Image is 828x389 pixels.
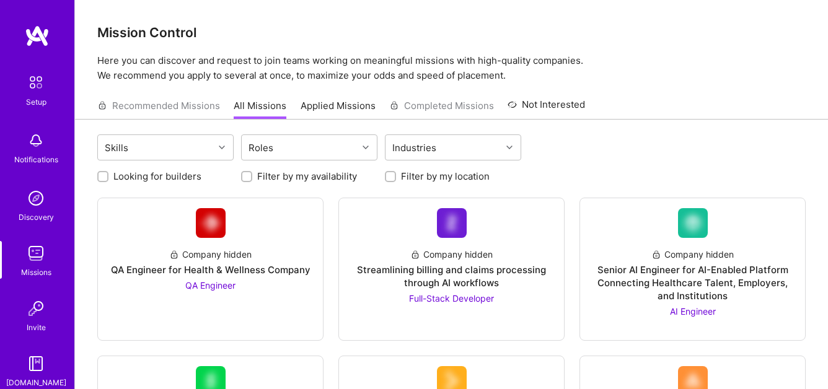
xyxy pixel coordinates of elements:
div: Company hidden [651,248,734,261]
div: Company hidden [410,248,493,261]
span: QA Engineer [185,280,236,291]
div: Invite [27,321,46,334]
i: icon Chevron [506,144,513,151]
i: icon Chevron [363,144,369,151]
div: Senior AI Engineer for AI-Enabled Platform Connecting Healthcare Talent, Employers, and Institutions [590,263,795,302]
img: Company Logo [437,208,467,238]
a: Company LogoCompany hiddenSenior AI Engineer for AI-Enabled Platform Connecting Healthcare Talent... [590,208,795,330]
a: Company LogoCompany hiddenStreamlining billing and claims processing through AI workflowsFull-Sta... [349,208,554,330]
h3: Mission Control [97,25,806,40]
a: Applied Missions [301,99,376,120]
img: teamwork [24,241,48,266]
span: Full-Stack Developer [409,293,494,304]
a: Not Interested [508,97,585,120]
img: setup [23,69,49,95]
div: [DOMAIN_NAME] [6,376,66,389]
label: Filter by my availability [257,170,357,183]
img: bell [24,128,48,153]
div: Company hidden [169,248,252,261]
span: AI Engineer [670,306,716,317]
img: Company Logo [678,208,708,238]
label: Filter by my location [401,170,490,183]
div: Roles [245,139,276,157]
img: guide book [24,351,48,376]
div: Notifications [14,153,58,166]
label: Looking for builders [113,170,201,183]
img: logo [25,25,50,47]
img: discovery [24,186,48,211]
img: Invite [24,296,48,321]
i: icon Chevron [219,144,225,151]
div: Skills [102,139,131,157]
img: Company Logo [196,208,226,238]
div: QA Engineer for Health & Wellness Company [111,263,310,276]
div: Streamlining billing and claims processing through AI workflows [349,263,554,289]
div: Setup [26,95,46,108]
div: Discovery [19,211,54,224]
p: Here you can discover and request to join teams working on meaningful missions with high-quality ... [97,53,806,83]
a: Company LogoCompany hiddenQA Engineer for Health & Wellness CompanyQA Engineer [108,208,313,330]
a: All Missions [234,99,286,120]
div: Missions [21,266,51,279]
div: Industries [389,139,439,157]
